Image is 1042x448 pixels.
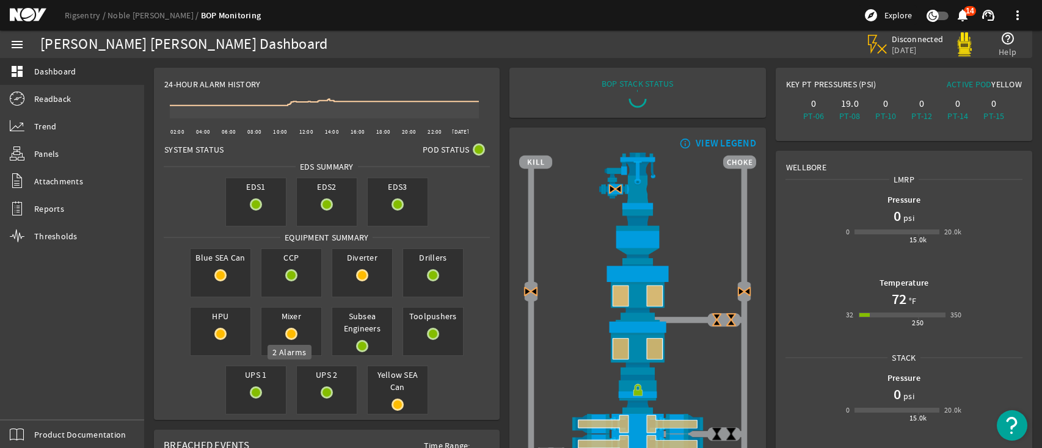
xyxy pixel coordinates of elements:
div: 350 [950,309,962,321]
mat-icon: info_outline [677,139,691,148]
a: BOP Monitoring [201,10,261,21]
div: 19.0 [834,98,865,110]
img: LowerAnnularOpenBlock.png [519,320,756,375]
span: System Status [164,143,224,156]
span: Drillers [403,249,463,266]
img: FlexJoint.png [519,209,756,264]
mat-icon: explore [864,8,878,23]
span: Attachments [34,175,83,187]
div: 0 [870,98,902,110]
span: psi [901,390,914,402]
span: Help [999,46,1016,58]
div: 0 [942,98,974,110]
text: 02:00 [170,128,184,135]
div: 15.0k [909,234,927,246]
span: Product Documentation [34,428,126,441]
b: Pressure [887,372,920,384]
text: 10:00 [273,128,287,135]
h1: 72 [892,289,906,309]
div: PT-12 [906,110,938,122]
div: BOP STACK STATUS [602,78,674,90]
text: 12:00 [299,128,313,135]
img: UpperAnnularOpenBlock.png [519,264,756,320]
div: 20.0k [944,226,962,238]
mat-icon: notifications [955,8,970,23]
span: °F [906,295,917,307]
text: 16:00 [351,128,365,135]
button: Open Resource Center [997,410,1027,441]
div: 0 [978,98,1010,110]
button: more_vert [1003,1,1032,30]
span: LMRP [889,173,919,186]
text: 08:00 [247,128,261,135]
text: 06:00 [222,128,236,135]
span: Diverter [332,249,392,266]
mat-icon: help_outline [1000,31,1015,46]
span: Explore [884,9,912,21]
span: Blue SEA Can [191,249,250,266]
img: ShearRamOpenBlock.png [519,414,756,434]
mat-icon: dashboard [10,64,24,79]
span: Dashboard [34,65,76,78]
span: Stack [887,352,920,364]
a: Noble [PERSON_NAME] [107,10,201,21]
span: Active Pod [947,79,992,90]
div: VIEW LEGEND [696,137,756,150]
div: 0 [846,226,850,238]
img: ValveClose.png [724,427,738,441]
span: Disconnected [892,34,944,45]
div: PT-15 [978,110,1010,122]
div: 0 [798,98,829,110]
div: Wellbore [776,151,1032,173]
img: ValveClose.png [710,427,724,441]
span: UPS 2 [297,366,357,383]
span: Pod Status [423,143,470,156]
h1: 0 [894,385,901,404]
img: Valve2CloseBlock.png [523,284,537,298]
span: Mixer [261,308,321,325]
text: 22:00 [428,128,442,135]
div: 15.0k [909,412,927,424]
img: RiserAdapter.png [519,153,756,209]
span: EDS1 [226,178,286,195]
span: Readback [34,93,71,105]
div: 20.0k [944,404,962,416]
span: Thresholds [34,230,78,242]
div: 0 [846,404,850,416]
div: Key PT Pressures (PSI) [786,78,904,95]
span: Subsea Engineers [332,308,392,337]
img: RiserConnectorLock.png [519,375,756,414]
img: Yellowpod.svg [952,32,977,57]
span: UPS 1 [226,366,286,383]
b: Pressure [887,194,920,206]
span: Panels [34,148,59,160]
span: Reports [34,203,64,215]
div: [PERSON_NAME] [PERSON_NAME] Dashboard [40,38,327,51]
button: 14 [956,9,969,22]
span: Yellow [991,79,1022,90]
img: Valve2CloseBlock.png [737,284,751,298]
div: PT-08 [834,110,865,122]
span: [DATE] [892,45,944,56]
img: ValveCloseBlock.png [724,313,738,327]
img: ValveCloseBlock.png [710,313,724,327]
text: 04:00 [196,128,210,135]
text: 14:00 [325,128,339,135]
span: psi [901,212,914,224]
b: Temperature [880,277,929,289]
span: EDS SUMMARY [296,161,358,173]
div: 32 [846,309,854,321]
img: Valve2CloseBlock.png [608,182,622,196]
span: EDS2 [297,178,357,195]
div: PT-06 [798,110,829,122]
span: CCP [261,249,321,266]
span: Equipment Summary [280,231,373,244]
text: [DATE] [452,128,469,135]
span: EDS3 [368,178,428,195]
div: PT-14 [942,110,974,122]
mat-icon: menu [10,37,24,52]
span: HPU [191,308,250,325]
text: 18:00 [376,128,390,135]
div: 250 [912,317,924,329]
span: Yellow SEA Can [368,366,428,396]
